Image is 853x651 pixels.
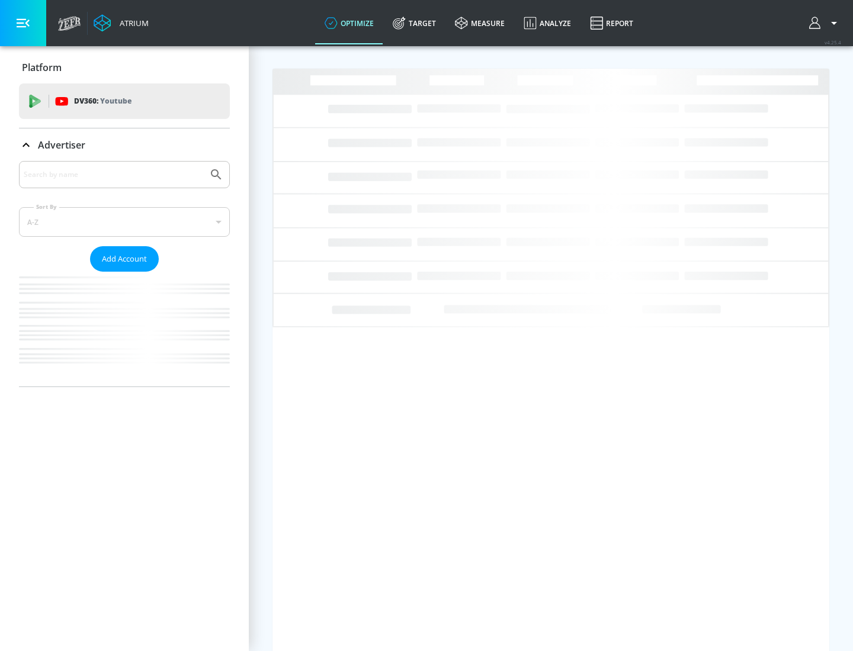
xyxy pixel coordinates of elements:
[825,39,841,46] span: v 4.25.4
[19,272,230,386] nav: list of Advertiser
[94,14,149,32] a: Atrium
[74,95,132,108] p: DV360:
[38,138,85,152] p: Advertiser
[19,161,230,386] div: Advertiser
[19,51,230,84] div: Platform
[315,2,383,44] a: optimize
[581,2,643,44] a: Report
[383,2,445,44] a: Target
[445,2,514,44] a: measure
[19,207,230,237] div: A-Z
[100,95,132,107] p: Youtube
[115,18,149,28] div: Atrium
[19,128,230,162] div: Advertiser
[19,83,230,119] div: DV360: Youtube
[24,167,203,182] input: Search by name
[102,252,147,266] span: Add Account
[22,61,62,74] p: Platform
[514,2,581,44] a: Analyze
[90,246,159,272] button: Add Account
[34,203,59,211] label: Sort By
